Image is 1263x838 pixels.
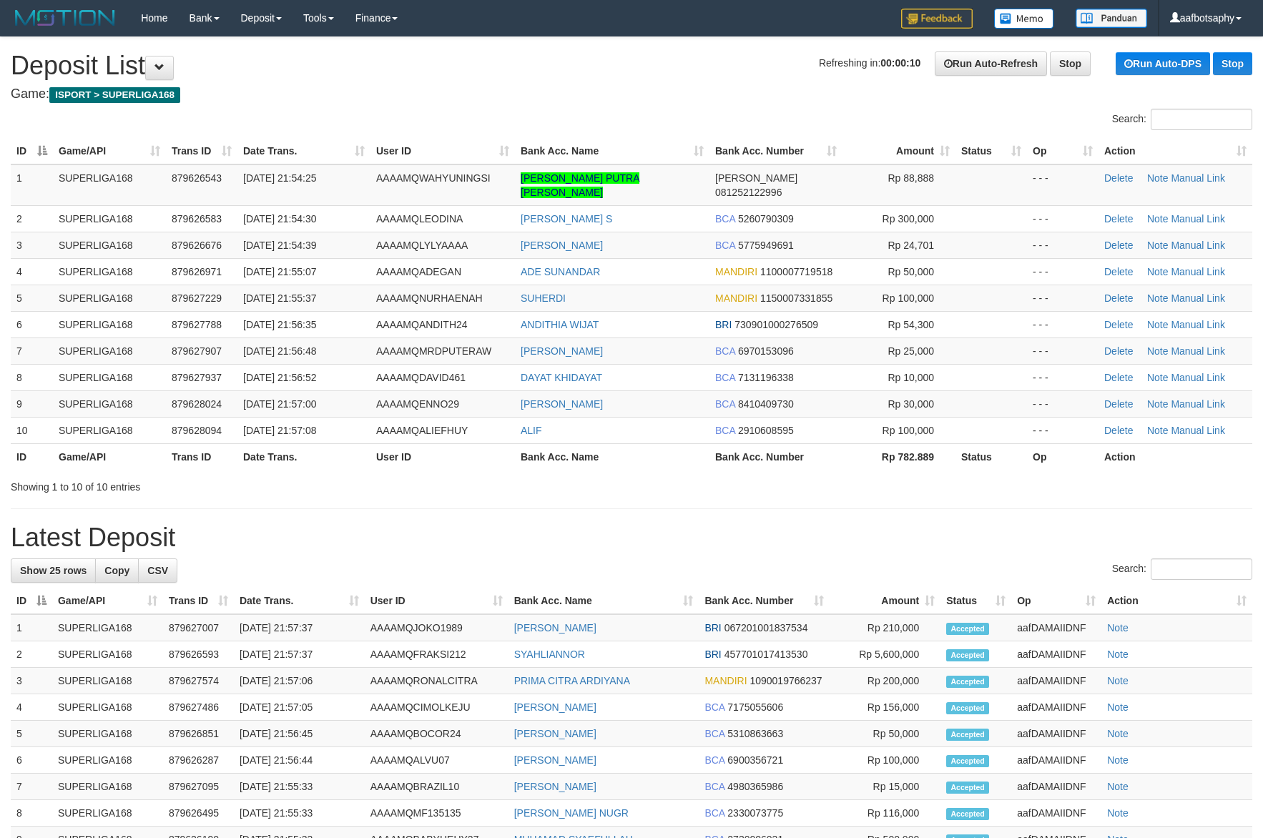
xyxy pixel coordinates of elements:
a: PRIMA CITRA ARDIYANA [514,675,630,686]
span: AAAAMQNURHAENAH [376,292,483,304]
span: AAAAMQADEGAN [376,266,461,277]
td: SUPERLIGA168 [53,390,166,417]
span: AAAAMQLEODINA [376,213,463,225]
a: Delete [1104,425,1133,436]
a: Delete [1104,240,1133,251]
span: Copy 8410409730 to clipboard [738,398,794,410]
a: Manual Link [1171,319,1225,330]
th: Trans ID: activate to sort column ascending [163,588,234,614]
td: SUPERLIGA168 [52,800,163,827]
td: AAAAMQBRAZIL10 [365,774,508,800]
span: 879626583 [172,213,222,225]
td: Rp 100,000 [830,747,940,774]
a: Delete [1104,292,1133,304]
td: 8 [11,364,53,390]
td: SUPERLIGA168 [53,258,166,285]
span: Copy 6970153096 to clipboard [738,345,794,357]
span: Rp 54,300 [888,319,934,330]
a: Note [1107,754,1129,766]
span: Copy 081252122996 to clipboard [715,187,782,198]
span: Copy 067201001837534 to clipboard [724,622,808,634]
td: 879627007 [163,614,234,641]
span: CSV [147,565,168,576]
th: Bank Acc. Number: activate to sort column ascending [709,138,842,164]
td: aafDAMAIIDNF [1011,614,1101,641]
span: [DATE] 21:55:37 [243,292,316,304]
th: Rp 782.889 [842,443,955,470]
td: AAAAMQBOCOR24 [365,721,508,747]
td: AAAAMQJOKO1989 [365,614,508,641]
td: 879627574 [163,668,234,694]
th: Bank Acc. Number [709,443,842,470]
span: AAAAMQANDITH24 [376,319,468,330]
span: Rp 100,000 [883,292,934,304]
span: AAAAMQALIEFHUY [376,425,468,436]
th: Action: activate to sort column ascending [1101,588,1252,614]
a: Note [1147,319,1169,330]
span: Accepted [946,755,989,767]
td: aafDAMAIIDNF [1011,800,1101,827]
td: - - - [1027,205,1099,232]
input: Search: [1151,109,1252,130]
td: 879626287 [163,747,234,774]
a: Manual Link [1171,292,1225,304]
th: Op: activate to sort column ascending [1011,588,1101,614]
a: ALIF [521,425,542,436]
a: Manual Link [1171,213,1225,225]
a: Delete [1104,172,1133,184]
td: [DATE] 21:55:33 [234,800,365,827]
span: [DATE] 21:54:25 [243,172,316,184]
a: CSV [138,558,177,583]
td: AAAAMQMF135135 [365,800,508,827]
span: Copy 4980365986 to clipboard [727,781,783,792]
th: Action [1099,443,1252,470]
span: 879627229 [172,292,222,304]
td: 3 [11,668,52,694]
a: [PERSON_NAME] NUGR [514,807,629,819]
td: - - - [1027,337,1099,364]
th: Trans ID: activate to sort column ascending [166,138,237,164]
span: 879626971 [172,266,222,277]
span: [DATE] 21:56:35 [243,319,316,330]
th: ID: activate to sort column descending [11,588,52,614]
th: Bank Acc. Name: activate to sort column ascending [508,588,699,614]
td: SUPERLIGA168 [53,232,166,258]
a: [PERSON_NAME] PUTRA [PERSON_NAME] [521,172,639,198]
a: Note [1147,240,1169,251]
img: panduan.png [1076,9,1147,28]
span: MANDIRI [704,675,747,686]
span: ISPORT > SUPERLIGA168 [49,87,180,103]
td: 5 [11,285,53,311]
a: Delete [1104,319,1133,330]
th: Op [1027,443,1099,470]
th: Status: activate to sort column ascending [940,588,1011,614]
td: AAAAMQRONALCITRA [365,668,508,694]
td: 879626851 [163,721,234,747]
a: Stop [1213,52,1252,75]
a: Note [1147,266,1169,277]
label: Search: [1112,558,1252,580]
th: ID [11,443,53,470]
a: Note [1107,807,1129,819]
th: Date Trans. [237,443,370,470]
span: Copy 457701017413530 to clipboard [724,649,808,660]
span: 879627907 [172,345,222,357]
th: Trans ID [166,443,237,470]
label: Search: [1112,109,1252,130]
td: [DATE] 21:56:45 [234,721,365,747]
span: [DATE] 21:56:52 [243,372,316,383]
span: [DATE] 21:54:30 [243,213,316,225]
td: 2 [11,641,52,668]
a: Show 25 rows [11,558,96,583]
span: 879628024 [172,398,222,410]
td: [DATE] 21:57:37 [234,614,365,641]
span: BCA [715,372,735,383]
span: MANDIRI [715,266,757,277]
th: ID: activate to sort column descending [11,138,53,164]
span: 879627937 [172,372,222,383]
span: Copy 2910608595 to clipboard [738,425,794,436]
th: Amount: activate to sort column ascending [842,138,955,164]
span: [DATE] 21:57:08 [243,425,316,436]
td: Rp 156,000 [830,694,940,721]
a: Delete [1104,372,1133,383]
